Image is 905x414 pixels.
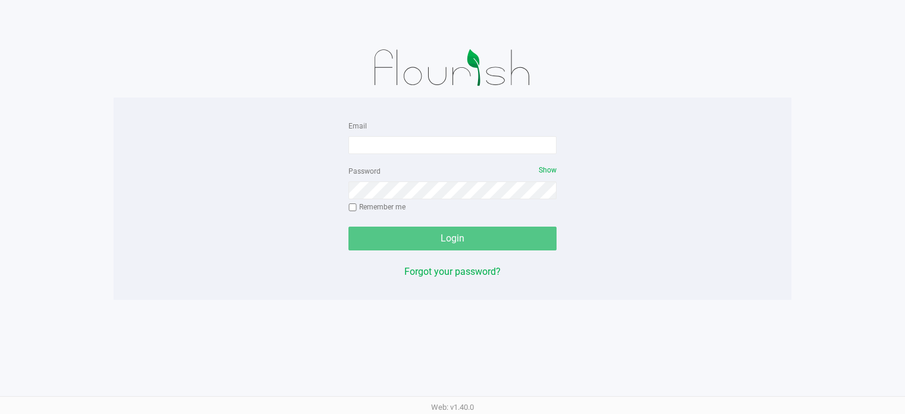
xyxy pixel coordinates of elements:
span: Show [539,166,557,174]
label: Remember me [348,202,406,212]
input: Remember me [348,203,357,212]
label: Password [348,166,381,177]
button: Forgot your password? [404,265,501,279]
label: Email [348,121,367,131]
span: Web: v1.40.0 [431,403,474,412]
